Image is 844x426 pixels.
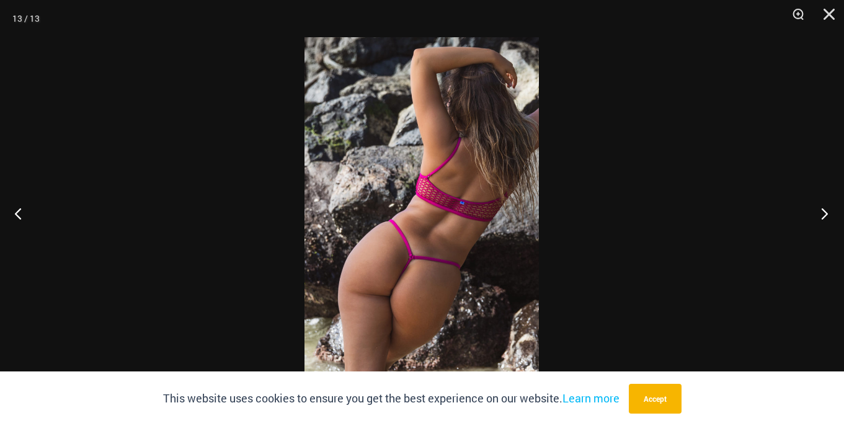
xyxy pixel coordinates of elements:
[797,182,844,244] button: Next
[12,9,40,28] div: 13 / 13
[304,37,539,389] img: Show Stopper Fuchsia 332 Top 454 Bottom 03
[163,389,620,408] p: This website uses cookies to ensure you get the best experience on our website.
[629,384,682,414] button: Accept
[562,391,620,406] a: Learn more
